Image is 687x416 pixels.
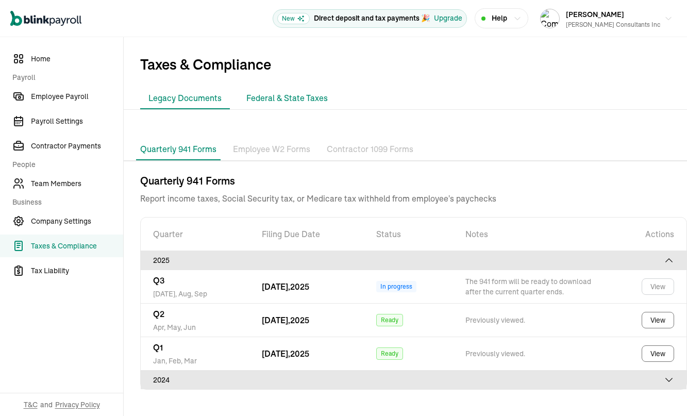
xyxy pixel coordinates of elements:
[465,228,595,240] div: Notes
[376,347,403,360] div: Ready
[376,228,441,240] div: Status
[153,309,164,319] span: Q2
[277,13,310,24] span: New
[31,116,123,127] span: Payroll Settings
[642,345,674,362] button: View
[31,54,123,64] span: Home
[140,188,687,205] p: Report income taxes, Social Security tax, or Medicare tax withheld from employee's paychecks
[124,37,687,88] span: Taxes & Compliance
[153,375,674,385] div: 2024
[140,174,687,188] h3: Quarterly 941 Forms
[327,143,413,156] p: Contractor 1099 Forms
[153,342,163,353] span: Q1
[31,216,123,227] span: Company Settings
[453,303,608,337] td: Previously viewed.
[12,159,117,170] span: People
[635,367,687,416] iframe: Chat Widget
[12,72,117,83] span: Payroll
[314,13,430,24] p: Direct deposit and tax payments 🎉
[642,312,674,328] button: View
[249,270,364,303] td: [DATE], 2025
[10,4,81,34] nav: Global
[249,303,364,337] td: [DATE], 2025
[31,91,123,102] span: Employee Payroll
[536,6,677,31] button: Company logo[PERSON_NAME][PERSON_NAME] Consultants Inc
[24,400,38,410] span: T&C
[233,143,310,156] p: Employee W2 Forms
[262,228,351,240] div: Filing Due Date
[475,8,528,28] button: Help
[153,354,237,366] p: Jan, Feb, Mar
[31,265,123,276] span: Tax Liability
[31,241,123,252] span: Taxes & Compliance
[642,278,674,295] button: View
[153,320,237,332] p: Apr, May, Jun
[55,400,100,410] span: Privacy Policy
[31,178,123,189] span: Team Members
[153,228,237,240] div: Quarter
[620,228,674,240] div: Actions
[541,9,559,28] img: Company logo
[153,275,164,286] span: Q3
[453,270,608,303] td: The 941 form will be ready to download after the current quarter ends.
[492,13,507,24] span: Help
[453,337,608,370] td: Previously viewed.
[249,337,364,370] td: [DATE], 2025
[12,197,117,208] span: Business
[153,255,674,265] div: 2025
[566,20,660,29] div: [PERSON_NAME] Consultants Inc
[566,10,624,19] span: [PERSON_NAME]
[376,281,416,292] div: In progress
[140,88,230,109] li: Legacy Documents
[238,88,336,109] li: Federal & State Taxes
[434,13,462,24] button: Upgrade
[140,143,216,155] p: Quarterly 941 Forms
[376,314,403,326] div: Ready
[153,287,237,299] p: [DATE], Aug, Sep
[31,141,123,152] span: Contractor Payments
